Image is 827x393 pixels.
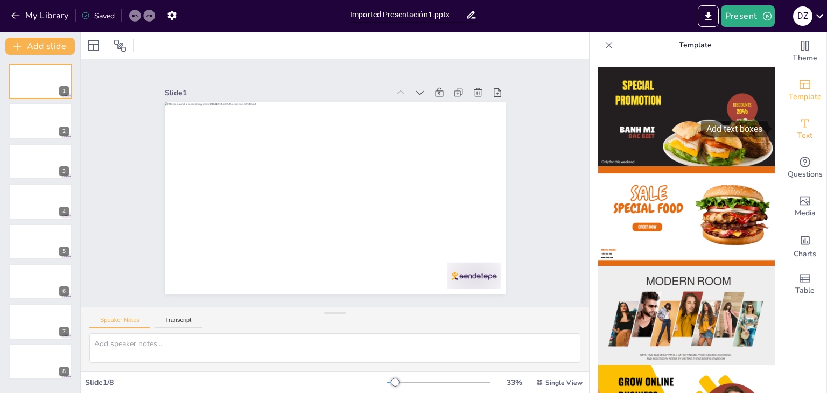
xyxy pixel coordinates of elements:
div: Add text boxes [701,121,768,137]
div: 6 [9,264,72,299]
div: 4 [9,184,72,219]
div: 5 [59,247,69,256]
div: Saved [81,11,115,21]
div: 4 [59,207,69,216]
img: thumb-2.png [598,166,775,266]
span: Charts [794,248,816,260]
button: Add slide [5,38,75,55]
div: 6 [59,286,69,296]
span: Single View [545,378,583,387]
div: 2 [9,103,72,139]
div: Add a table [783,265,826,304]
span: Media [795,207,816,219]
img: thumb-1.png [598,67,775,166]
div: 3 [59,166,69,176]
span: Questions [788,169,823,180]
div: 1 [9,64,72,99]
button: Export to PowerPoint [698,5,719,27]
div: Add charts and graphs [783,226,826,265]
button: Speaker Notes [89,317,150,328]
div: Slide 1 / 8 [85,377,387,388]
div: Add ready made slides [783,71,826,110]
div: Change the overall theme [783,32,826,71]
p: Template [618,32,773,58]
div: Get real-time input from your audience [783,149,826,187]
input: Insert title [350,7,466,23]
div: 1 [59,86,69,96]
div: 7 [59,327,69,336]
button: Transcript [155,317,202,328]
div: Layout [85,37,102,54]
div: 2 [59,127,69,136]
span: Text [797,130,812,142]
button: Present [721,5,775,27]
div: Add text boxes [783,110,826,149]
img: thumb-3.png [598,266,775,366]
div: Slide 1 [165,88,389,98]
div: d Z [793,6,812,26]
button: d Z [793,5,812,27]
div: 3 [9,144,72,179]
div: 5 [9,224,72,259]
div: 33 % [501,377,527,388]
div: 8 [59,367,69,376]
span: Position [114,39,127,52]
button: My Library [8,7,73,24]
div: Add images, graphics, shapes or video [783,187,826,226]
div: 8 [9,344,72,380]
span: Theme [793,52,817,64]
span: Template [789,91,822,103]
span: Table [795,285,815,297]
div: 7 [9,304,72,339]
